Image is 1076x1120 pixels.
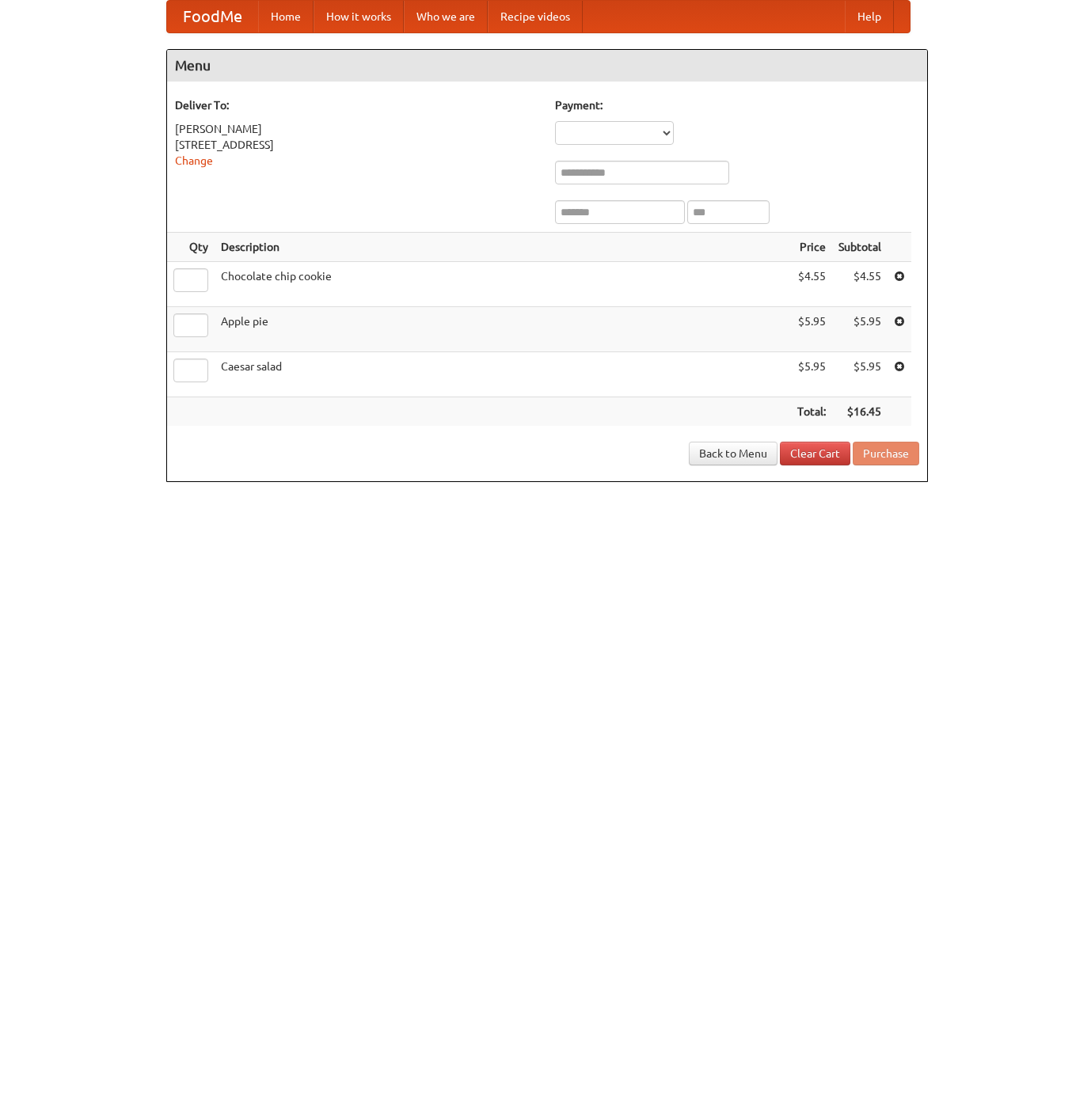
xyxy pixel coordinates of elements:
[832,233,888,262] th: Subtotal
[853,442,919,465] button: Purchase
[215,307,791,352] td: Apple pie
[689,442,778,465] a: Back to Menu
[780,442,850,465] a: Clear Cart
[215,233,791,262] th: Description
[791,352,832,397] td: $5.95
[832,352,888,397] td: $5.95
[791,233,832,262] th: Price
[175,137,539,153] div: [STREET_ADDRESS]
[832,307,888,352] td: $5.95
[215,352,791,397] td: Caesar salad
[167,233,215,262] th: Qty
[167,1,258,32] a: FoodMe
[404,1,488,32] a: Who we are
[845,1,894,32] a: Help
[832,397,888,427] th: $16.45
[791,262,832,307] td: $4.55
[175,97,539,113] h5: Deliver To:
[791,307,832,352] td: $5.95
[832,262,888,307] td: $4.55
[791,397,832,427] th: Total:
[175,154,213,167] a: Change
[167,50,927,82] h4: Menu
[555,97,919,113] h5: Payment:
[175,121,539,137] div: [PERSON_NAME]
[314,1,404,32] a: How it works
[215,262,791,307] td: Chocolate chip cookie
[258,1,314,32] a: Home
[488,1,583,32] a: Recipe videos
